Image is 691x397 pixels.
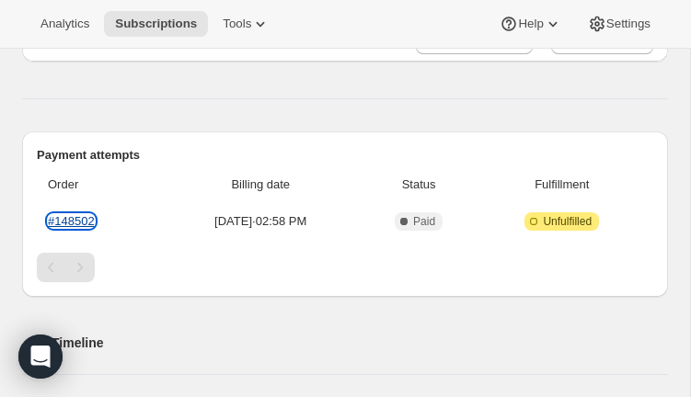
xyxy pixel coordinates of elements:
[37,253,653,282] nav: Pagination
[37,164,160,205] th: Order
[489,11,572,37] button: Help
[518,17,543,31] span: Help
[413,214,435,229] span: Paid
[104,11,208,37] button: Subscriptions
[223,17,251,31] span: Tools
[48,214,95,228] a: #148502
[37,146,653,164] h2: Payment attempts
[52,334,668,352] h2: Timeline
[212,11,281,37] button: Tools
[18,335,63,379] div: Open Intercom Messenger
[577,11,662,37] button: Settings
[482,176,643,194] span: Fulfillment
[115,17,197,31] span: Subscriptions
[606,17,651,31] span: Settings
[367,176,471,194] span: Status
[166,176,356,194] span: Billing date
[543,214,592,229] span: Unfulfilled
[29,11,100,37] button: Analytics
[40,17,89,31] span: Analytics
[166,212,356,231] span: [DATE] · 02:58 PM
